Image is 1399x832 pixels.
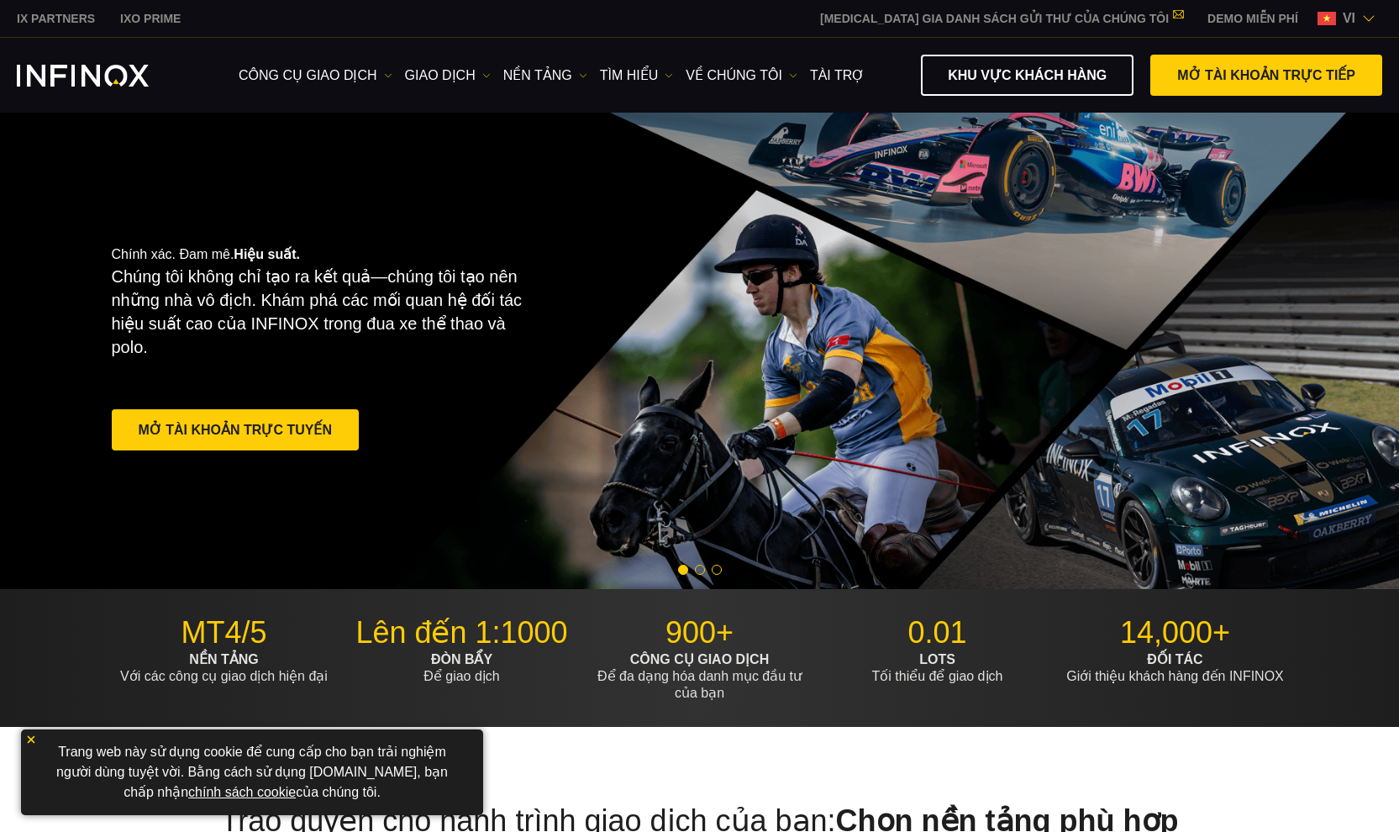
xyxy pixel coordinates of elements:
[29,738,475,807] p: Trang web này sử dụng cookie để cung cấp cho bạn trải nghiệm người dùng tuyệt vời. Bằng cách sử d...
[1195,10,1311,28] a: INFINOX MENU
[1063,614,1288,651] p: 14,000+
[112,265,535,359] p: Chúng tôi không chỉ tạo ra kết quả—chúng tôi tạo nên những nhà vô địch. Khám phá các mối quan hệ ...
[587,651,813,702] p: Để đa dạng hóa danh mục đầu tư của bạn
[810,66,865,86] a: Tài trợ
[695,565,705,575] span: Go to slide 2
[919,652,955,666] strong: LOTS
[112,651,337,685] p: Với các công cụ giao dịch hiện đại
[630,652,769,666] strong: CÔNG CỤ GIAO DỊCH
[112,409,359,450] a: Mở Tài khoản Trực tuyến
[503,66,587,86] a: NỀN TẢNG
[112,219,641,482] div: Chính xác. Đam mê.
[350,651,575,685] p: Để giao dịch
[1150,55,1382,96] a: MỞ TÀI KHOẢN TRỰC TIẾP
[239,66,392,86] a: công cụ giao dịch
[108,10,193,28] a: INFINOX
[112,614,337,651] p: MT4/5
[686,66,797,86] a: VỀ CHÚNG TÔI
[234,247,300,261] strong: Hiệu suất.
[825,651,1050,685] p: Tối thiểu để giao dịch
[25,734,37,745] img: yellow close icon
[1063,651,1288,685] p: Giới thiệu khách hàng đến INFINOX
[587,614,813,651] p: 900+
[4,10,108,28] a: INFINOX
[1336,8,1362,29] span: vi
[431,652,492,666] strong: ĐÒN BẨY
[188,785,296,799] a: chính sách cookie
[678,565,688,575] span: Go to slide 1
[17,65,188,87] a: INFINOX Logo
[600,66,674,86] a: Tìm hiểu
[1147,652,1202,666] strong: ĐỐI TÁC
[712,565,722,575] span: Go to slide 3
[350,614,575,651] p: Lên đến 1:1000
[807,12,1195,25] a: [MEDICAL_DATA] GIA DANH SÁCH GỬI THƯ CỦA CHÚNG TÔI
[825,614,1050,651] p: 0.01
[405,66,491,86] a: GIAO DỊCH
[921,55,1133,96] a: KHU VỰC KHÁCH HÀNG
[189,652,258,666] strong: NỀN TẢNG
